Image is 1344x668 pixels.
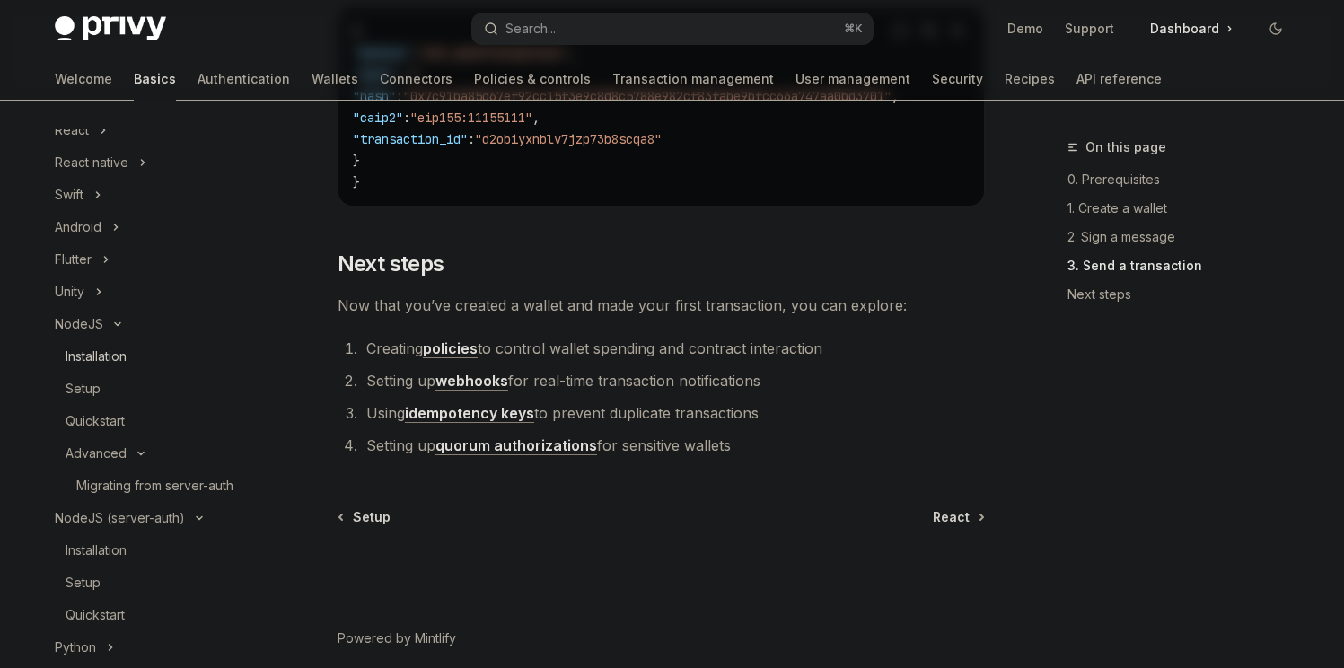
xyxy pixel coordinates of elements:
a: Connectors [380,57,452,101]
img: dark logo [55,16,166,41]
span: "d2obiyxnblv7jzp73b8scqa8" [475,131,662,147]
div: Setup [66,572,101,593]
a: Migrating from server-auth [40,470,270,502]
div: Migrating from server-auth [76,475,233,497]
li: Setting up for real-time transaction notifications [361,368,985,393]
button: Toggle Flutter section [40,243,270,276]
button: Toggle Android section [40,211,270,243]
span: } [353,153,360,169]
button: Toggle NodeJS (server-auth) section [40,502,270,534]
button: Toggle Advanced section [40,437,270,470]
li: Setting up for sensitive wallets [361,433,985,458]
a: Setup [40,567,270,599]
div: Installation [66,346,127,367]
a: Setup [40,373,270,405]
a: API reference [1076,57,1162,101]
a: Demo [1007,20,1043,38]
a: 3. Send a transaction [1067,251,1304,280]
div: Swift [55,184,83,206]
span: Dashboard [1150,20,1219,38]
div: Quickstart [66,410,125,432]
a: Security [932,57,983,101]
a: Next steps [1067,280,1304,309]
li: Using to prevent duplicate transactions [361,400,985,426]
div: Unity [55,281,84,303]
a: Wallets [312,57,358,101]
div: React native [55,152,128,173]
button: Toggle React native section [40,146,270,179]
span: React [933,508,970,526]
a: idempotency keys [405,404,534,423]
span: } [353,174,360,190]
div: React [55,119,89,141]
a: quorum authorizations [435,436,597,455]
a: Dashboard [1136,14,1247,43]
a: 0. Prerequisites [1067,165,1304,194]
button: Toggle dark mode [1261,14,1290,43]
div: Search... [505,18,556,40]
span: ⌘ K [844,22,863,36]
a: Setup [339,508,391,526]
div: Advanced [66,443,127,464]
div: Flutter [55,249,92,270]
div: NodeJS [55,313,103,335]
a: Recipes [1005,57,1055,101]
a: Authentication [198,57,290,101]
button: Toggle Swift section [40,179,270,211]
span: Now that you’ve created a wallet and made your first transaction, you can explore: [338,293,985,318]
a: Quickstart [40,405,270,437]
div: Android [55,216,101,238]
div: NodeJS (server-auth) [55,507,185,529]
li: Creating to control wallet spending and contract interaction [361,336,985,361]
span: : [468,131,475,147]
a: 1. Create a wallet [1067,194,1304,223]
button: Toggle Python section [40,631,270,664]
button: Toggle React section [40,114,270,146]
span: "transaction_id" [353,131,468,147]
a: Transaction management [612,57,774,101]
a: policies [423,339,478,358]
span: , [532,110,540,126]
span: Setup [353,508,391,526]
button: Toggle NodeJS section [40,308,270,340]
div: Quickstart [66,604,125,626]
a: Installation [40,534,270,567]
div: Setup [66,378,101,400]
a: Quickstart [40,599,270,631]
span: On this page [1085,136,1166,158]
div: Python [55,637,96,658]
span: : [403,110,410,126]
a: User management [795,57,910,101]
a: React [933,508,983,526]
span: "caip2" [353,110,403,126]
button: Open search [471,13,874,45]
a: webhooks [435,372,508,391]
span: Next steps [338,250,444,278]
a: Basics [134,57,176,101]
a: Installation [40,340,270,373]
button: Toggle Unity section [40,276,270,308]
div: Installation [66,540,127,561]
a: Support [1065,20,1114,38]
span: "eip155:11155111" [410,110,532,126]
a: Powered by Mintlify [338,629,456,647]
a: 2. Sign a message [1067,223,1304,251]
a: Policies & controls [474,57,591,101]
a: Welcome [55,57,112,101]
